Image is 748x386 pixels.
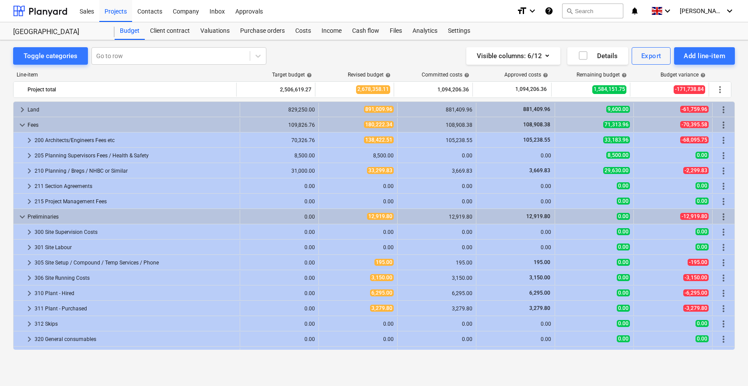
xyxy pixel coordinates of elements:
[462,73,469,78] span: help
[696,152,709,159] span: 0.00
[577,72,627,78] div: Remaining budget
[480,183,551,189] div: 0.00
[401,275,472,281] div: 3,150.00
[724,6,735,16] i: keyboard_arrow_down
[35,317,236,331] div: 312 Skips
[374,259,394,266] span: 195.00
[24,166,35,176] span: keyboard_arrow_right
[24,50,77,62] div: Toggle categories
[367,167,394,174] span: 33,299.83
[244,107,315,113] div: 829,250.00
[617,198,630,205] span: 0.00
[35,348,236,362] div: 330 Service usage prior to handover
[696,198,709,205] span: 0.00
[718,135,729,146] span: More actions
[718,257,729,268] span: More actions
[364,106,394,113] span: 891,009.96
[617,305,630,312] span: 0.00
[367,213,394,220] span: 12,919.80
[35,179,236,193] div: 211 Section Agreements
[401,137,472,143] div: 105,238.55
[370,289,394,296] span: 6,295.00
[617,228,630,235] span: 0.00
[244,183,315,189] div: 0.00
[24,196,35,207] span: keyboard_arrow_right
[683,289,709,296] span: -6,295.00
[24,135,35,146] span: keyboard_arrow_right
[364,136,394,143] span: 138,422.51
[24,242,35,253] span: keyboard_arrow_right
[35,271,236,285] div: 306 Site Running Costs
[603,167,630,174] span: 29,630.00
[24,334,35,344] span: keyboard_arrow_right
[525,213,551,219] span: 12,919.80
[680,7,724,14] span: [PERSON_NAME]
[17,120,28,130] span: keyboard_arrow_down
[617,289,630,296] span: 0.00
[704,344,748,386] div: Chat Widget
[562,3,623,18] button: Search
[244,306,315,312] div: 0.00
[35,225,236,239] div: 300 Site Supervision Costs
[683,305,709,312] span: -3,279.80
[322,229,394,235] div: 0.00
[145,22,195,40] a: Client contract
[17,104,28,115] span: keyboard_arrow_right
[662,6,673,16] i: keyboard_arrow_down
[28,83,233,97] div: Project total
[480,153,551,159] div: 0.00
[603,136,630,143] span: 33,183.96
[680,136,709,143] span: -68,095.75
[17,212,28,222] span: keyboard_arrow_down
[443,22,475,40] a: Settings
[661,72,706,78] div: Budget variance
[674,85,705,94] span: -171,738.84
[696,228,709,235] span: 0.00
[384,73,391,78] span: help
[384,22,407,40] a: Files
[674,47,735,65] button: Add line-item
[35,256,236,270] div: 305 Site Setup / Compound / Temp Services / Phone
[316,22,347,40] a: Income
[244,336,315,342] div: 0.00
[401,183,472,189] div: 0.00
[401,214,472,220] div: 12,919.80
[422,72,469,78] div: Committed costs
[240,83,311,97] div: 2,506,619.27
[567,47,628,65] button: Details
[606,152,630,159] span: 8,500.00
[514,86,548,93] span: 1,094,206.36
[28,118,236,132] div: Fees
[401,244,472,250] div: 0.00
[322,244,394,250] div: 0.00
[401,229,472,235] div: 0.00
[696,320,709,327] span: 0.00
[533,259,551,265] span: 195.00
[244,153,315,159] div: 8,500.00
[522,106,551,112] span: 881,409.96
[347,22,384,40] div: Cash flow
[683,167,709,174] span: -2,299.83
[244,275,315,281] div: 0.00
[718,319,729,329] span: More actions
[680,213,709,220] span: -12,919.80
[407,22,443,40] div: Analytics
[24,288,35,299] span: keyboard_arrow_right
[578,50,618,62] div: Details
[522,137,551,143] span: 105,238.55
[696,335,709,342] span: 0.00
[718,227,729,237] span: More actions
[401,198,472,205] div: 0.00
[322,183,394,189] div: 0.00
[699,73,706,78] span: help
[683,274,709,281] span: -3,150.00
[24,303,35,314] span: keyboard_arrow_right
[696,182,709,189] span: 0.00
[35,133,236,147] div: 200 Architects/Engineers Fees etc
[13,72,237,78] div: Line-item
[718,120,729,130] span: More actions
[630,6,639,16] i: notifications
[272,72,312,78] div: Target budget
[718,181,729,191] span: More actions
[592,85,626,94] span: 1,584,151.75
